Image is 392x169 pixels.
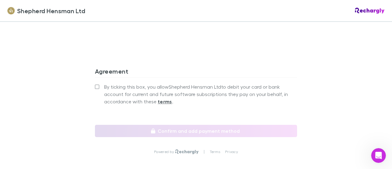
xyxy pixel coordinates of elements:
[210,149,220,154] a: Terms
[17,6,85,15] span: Shepherd Hensman Ltd
[371,148,386,163] iframe: Intercom live chat
[225,149,238,154] a: Privacy
[104,83,297,105] span: By ticking this box, you allow Shepherd Hensman Ltd to debit your card or bank account for curren...
[95,67,297,77] h3: Agreement
[175,149,199,154] img: Rechargly Logo
[154,149,175,154] p: Powered by
[355,8,385,14] img: Rechargly Logo
[204,149,205,154] p: |
[7,7,15,14] img: Shepherd Hensman Ltd's Logo
[95,125,297,137] button: Confirm and add payment method
[158,98,172,105] strong: terms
